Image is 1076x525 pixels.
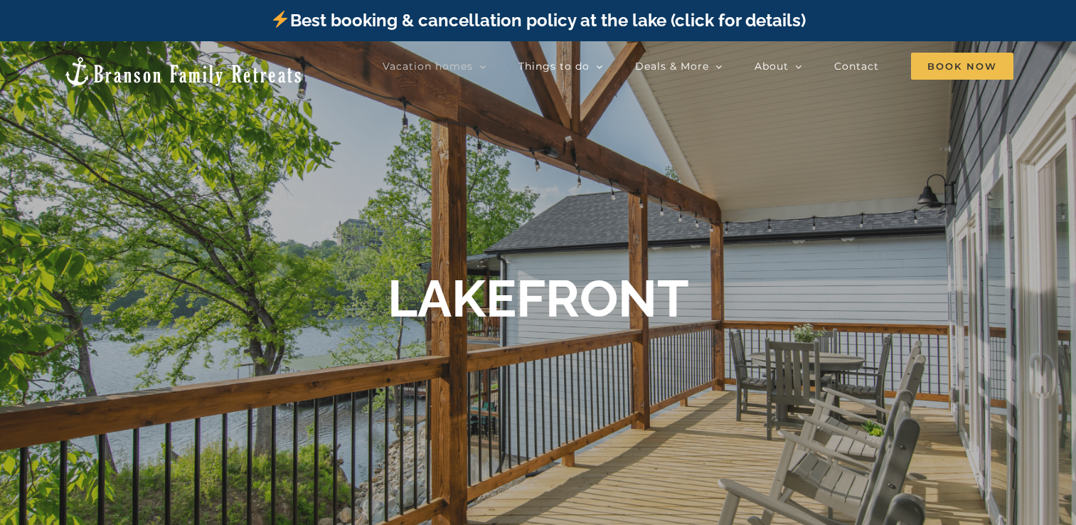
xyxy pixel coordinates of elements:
span: Vacation homes [383,61,473,71]
img: ⚡️ [272,11,289,28]
img: Branson Family Retreats Logo [63,55,304,87]
a: About [755,52,802,80]
a: Deals & More [635,52,723,80]
span: Contact [834,61,879,71]
span: Things to do [518,61,590,71]
a: Contact [834,52,879,80]
span: Deals & More [635,61,709,71]
span: About [755,61,789,71]
a: Things to do [518,52,603,80]
a: Best booking & cancellation policy at the lake (click for details) [270,10,805,31]
h1: LAKEFRONT [388,268,689,329]
nav: Main Menu [383,52,1013,80]
a: Vacation homes [383,52,486,80]
span: Book Now [911,53,1013,80]
a: Book Now [911,52,1013,80]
